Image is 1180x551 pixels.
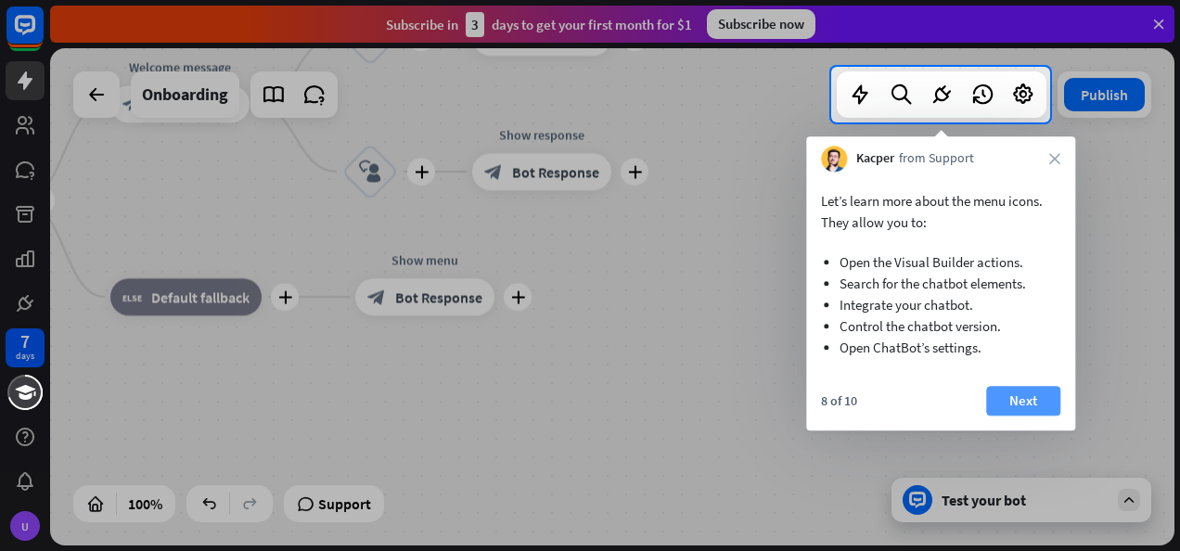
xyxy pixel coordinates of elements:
[899,150,974,169] span: from Support
[15,7,71,63] button: Open LiveChat chat widget
[840,251,1042,273] li: Open the Visual Builder actions.
[821,190,1060,233] p: Let’s learn more about the menu icons. They allow you to:
[840,273,1042,294] li: Search for the chatbot elements.
[840,337,1042,358] li: Open ChatBot’s settings.
[840,294,1042,315] li: Integrate your chatbot.
[1049,153,1060,164] i: close
[856,150,894,169] span: Kacper
[840,315,1042,337] li: Control the chatbot version.
[986,386,1060,416] button: Next
[821,392,857,409] div: 8 of 10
